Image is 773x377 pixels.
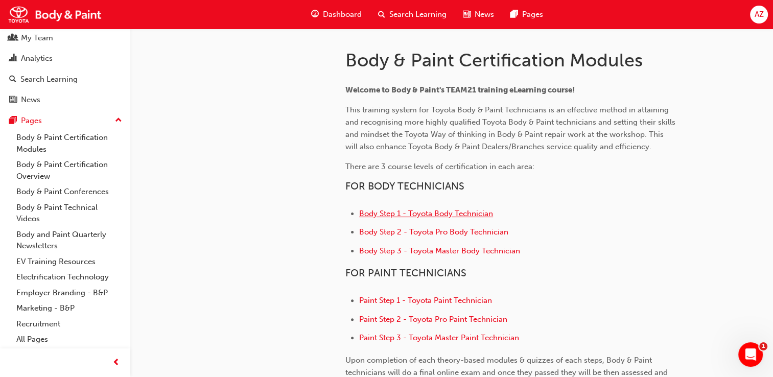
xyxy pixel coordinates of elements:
[9,54,17,63] span: chart-icon
[12,130,126,157] a: Body & Paint Certification Modules
[378,8,385,21] span: search-icon
[502,4,551,25] a: pages-iconPages
[21,115,42,127] div: Pages
[463,8,471,21] span: news-icon
[359,227,508,237] a: Body Step 2 - Toyota Pro Body Technician
[12,227,126,254] a: Body and Paint Quarterly Newsletters
[345,180,464,192] span: FOR BODY TECHNICIANS
[359,296,492,305] a: Paint Step 1 - Toyota Paint Technician
[754,9,763,20] span: AZ
[4,70,126,89] a: Search Learning
[359,246,520,255] a: Body Step 3 - Toyota Master Body Technician
[4,90,126,109] a: News
[12,254,126,270] a: EV Training Resources
[112,357,120,369] span: prev-icon
[21,53,53,64] div: Analytics
[345,85,575,95] span: Welcome to Body & Paint's TEAM21 training eLearning course!
[359,333,519,342] a: Paint Step 3 - Toyota Master Paint Technician
[738,342,763,367] iframe: Intercom live chat
[4,49,126,68] a: Analytics
[4,111,126,130] button: Pages
[12,269,126,285] a: Electrification Technology
[522,9,543,20] span: Pages
[455,4,502,25] a: news-iconNews
[5,3,105,26] img: Trak
[345,105,677,151] span: This training system for Toyota Body & Paint Technicians is an effective method in attaining and ...
[12,285,126,301] a: Employer Branding - B&P
[359,315,507,324] a: Paint Step 2 - Toyota Pro Paint Technician
[12,184,126,200] a: Body & Paint Conferences
[345,49,681,72] h1: Body & Paint Certification Modules
[345,162,534,171] span: There are 3 course levels of certification in each area:
[21,32,53,44] div: My Team
[12,316,126,332] a: Recruitment
[20,74,78,85] div: Search Learning
[750,6,768,23] button: AZ
[9,75,16,84] span: search-icon
[12,332,126,347] a: All Pages
[389,9,447,20] span: Search Learning
[475,9,494,20] span: News
[359,209,493,218] a: Body Step 1 - Toyota Body Technician
[9,116,17,126] span: pages-icon
[311,8,319,21] span: guage-icon
[4,29,126,48] a: My Team
[370,4,455,25] a: search-iconSearch Learning
[323,9,362,20] span: Dashboard
[12,157,126,184] a: Body & Paint Certification Overview
[4,6,126,111] button: DashboardMy TeamAnalyticsSearch LearningNews
[345,267,466,279] span: FOR PAINT TECHNICIANS
[21,94,40,106] div: News
[9,34,17,43] span: people-icon
[12,200,126,227] a: Body & Paint Technical Videos
[510,8,518,21] span: pages-icon
[759,342,767,350] span: 1
[12,300,126,316] a: Marketing - B&P
[9,96,17,105] span: news-icon
[115,114,122,127] span: up-icon
[303,4,370,25] a: guage-iconDashboard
